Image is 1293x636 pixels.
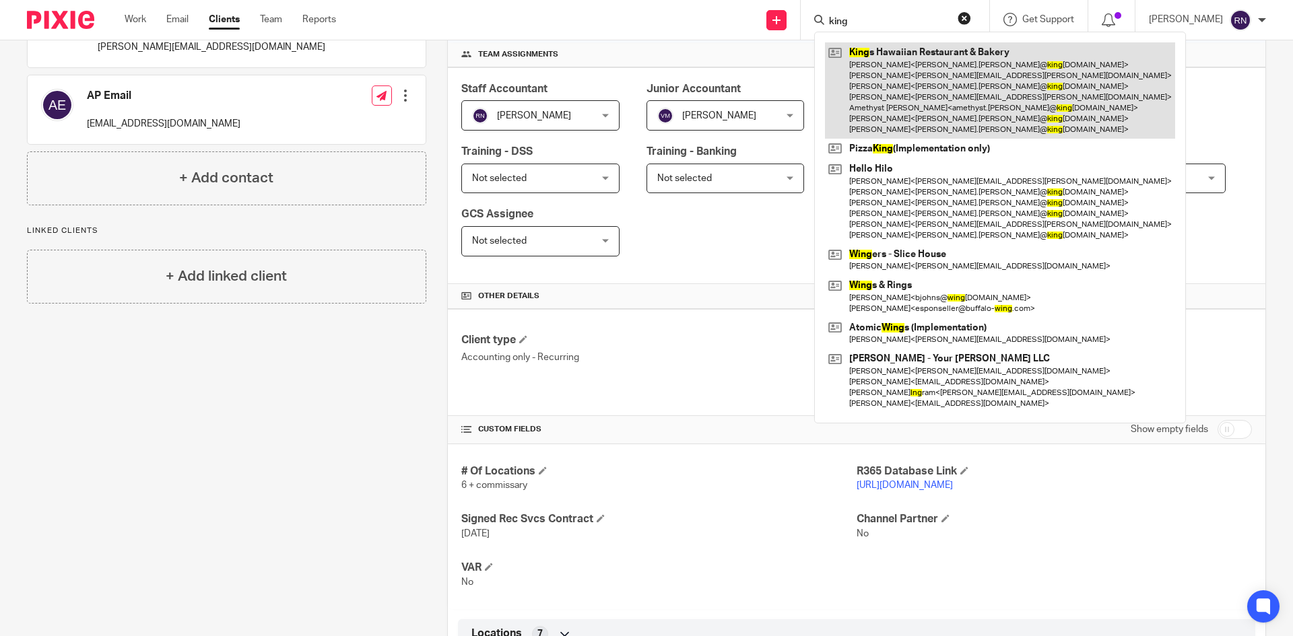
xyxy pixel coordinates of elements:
p: Linked clients [27,225,426,236]
img: svg%3E [657,108,673,124]
a: [URL][DOMAIN_NAME] [857,481,953,490]
h4: + Add linked client [166,266,287,287]
h4: Signed Rec Svcs Contract [461,512,857,526]
img: svg%3E [1230,9,1251,31]
span: 6 + commissary [461,481,527,490]
span: [DATE] [461,529,490,538]
h4: Client type [461,333,857,347]
p: [EMAIL_ADDRESS][DOMAIN_NAME] [87,117,240,131]
span: No [857,529,869,538]
span: [PERSON_NAME] [682,111,756,120]
span: Staff Accountant [461,83,548,94]
span: GCS Assignee [461,209,533,219]
label: Show empty fields [1131,423,1208,436]
span: Team assignments [478,49,558,60]
input: Search [828,16,949,28]
a: Team [260,13,282,26]
span: [PERSON_NAME] [497,111,571,120]
h4: R365 Database Link [857,464,1252,479]
span: Not selected [472,174,527,183]
span: No [461,577,473,587]
h4: CUSTOM FIELDS [461,424,857,435]
h4: + Add contact [179,168,273,188]
a: Reports [302,13,336,26]
a: Email [166,13,189,26]
a: Work [125,13,146,26]
img: svg%3E [41,89,73,121]
a: Clients [209,13,240,26]
h4: VAR [461,561,857,575]
button: Clear [958,11,971,25]
p: [PERSON_NAME][EMAIL_ADDRESS][DOMAIN_NAME] [98,40,325,54]
p: Accounting only - Recurring [461,351,857,364]
p: [PERSON_NAME] [1149,13,1223,26]
h4: AP Email [87,89,240,103]
span: Get Support [1022,15,1074,24]
span: Training - Banking [646,146,737,157]
span: Not selected [472,236,527,246]
span: Other details [478,291,539,302]
img: svg%3E [472,108,488,124]
span: Training - DSS [461,146,533,157]
img: Pixie [27,11,94,29]
span: Junior Accountant [646,83,741,94]
h4: # Of Locations [461,464,857,479]
span: Not selected [657,174,712,183]
h4: Channel Partner [857,512,1252,526]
